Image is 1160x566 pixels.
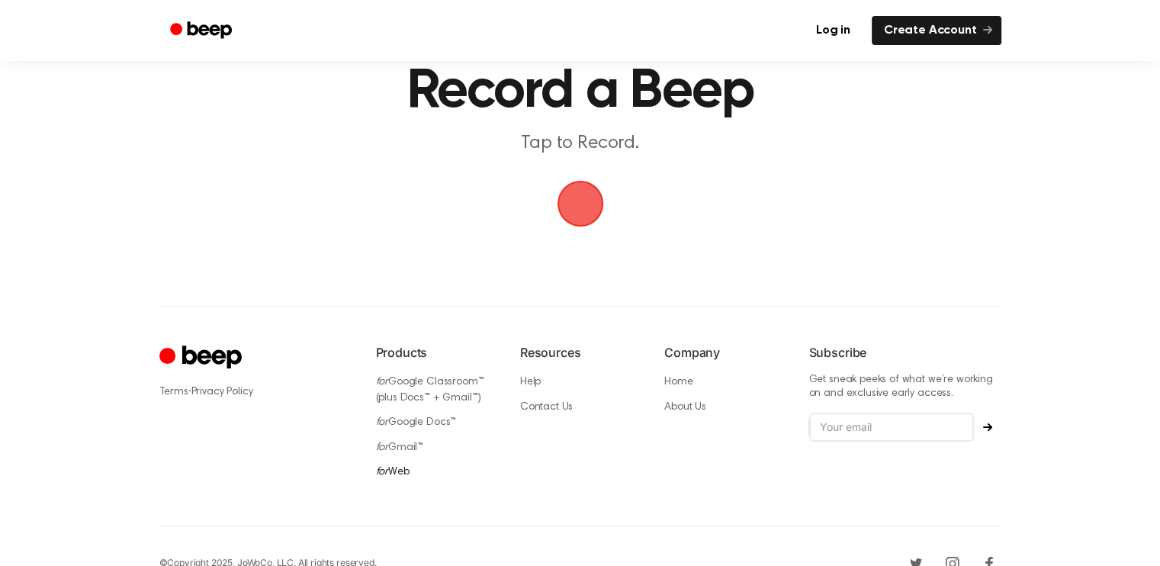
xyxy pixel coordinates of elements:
i: for [376,442,389,453]
p: Get sneak peeks of what we’re working on and exclusive early access. [809,374,1001,400]
a: Terms [159,387,188,397]
div: · [159,384,352,400]
p: Tap to Record. [288,131,873,156]
a: About Us [664,402,706,413]
i: for [376,377,389,388]
button: Beep Logo [558,181,603,227]
a: Create Account [872,16,1001,45]
a: Beep [159,16,246,46]
a: forGmail™ [376,442,424,453]
a: Contact Us [520,402,573,413]
h6: Resources [520,343,640,362]
a: forGoogle Classroom™ (plus Docs™ + Gmail™) [376,377,484,404]
button: Subscribe [974,423,1001,432]
i: for [376,467,389,478]
a: forWeb [376,467,410,478]
i: for [376,417,389,428]
a: Privacy Policy [191,387,253,397]
a: Log in [804,16,863,45]
h6: Company [664,343,784,362]
input: Your email [809,413,974,442]
a: Help [520,377,541,388]
a: forGoogle Docs™ [376,417,457,428]
a: Home [664,377,692,388]
a: Cruip [159,343,246,373]
h1: Record a Beep [190,64,971,119]
h6: Subscribe [809,343,1001,362]
h6: Products [376,343,496,362]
